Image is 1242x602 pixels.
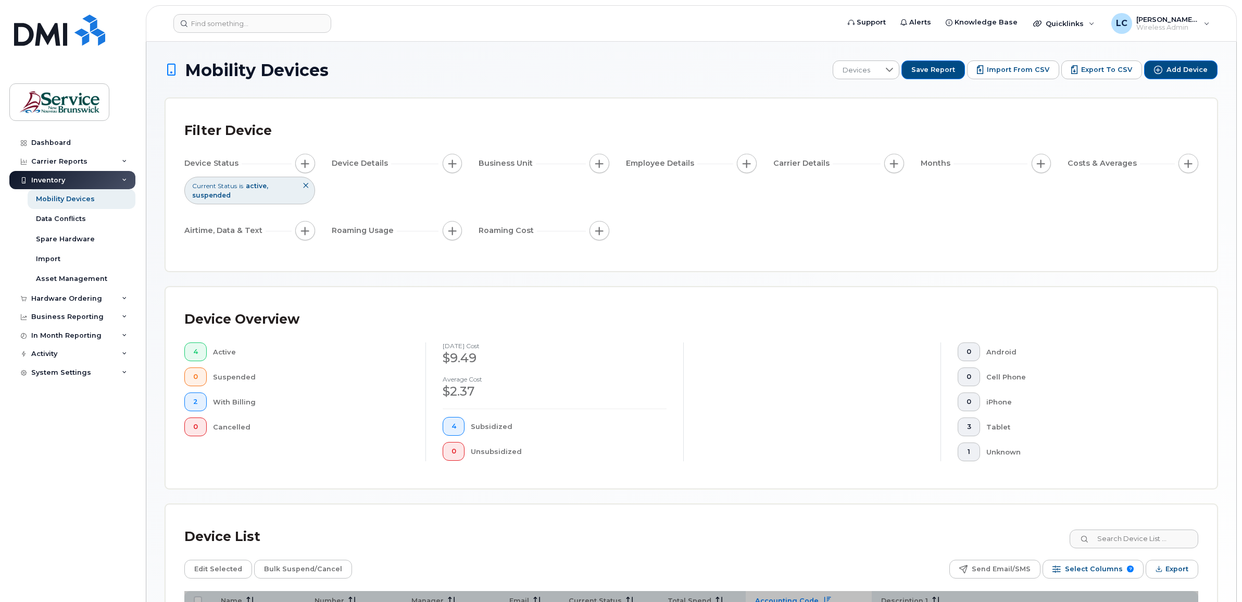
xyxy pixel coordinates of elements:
[626,158,697,169] span: Employee Details
[184,392,207,411] button: 2
[443,342,667,349] h4: [DATE] cost
[254,560,352,579] button: Bulk Suspend/Cancel
[958,367,980,386] button: 0
[949,560,1040,579] button: Send Email/SMS
[986,443,1182,461] div: Unknown
[185,61,329,79] span: Mobility Devices
[332,225,397,236] span: Roaming Usage
[451,447,456,456] span: 0
[967,373,971,381] span: 0
[443,349,667,367] div: $9.49
[184,117,272,144] div: Filter Device
[193,373,198,381] span: 0
[184,158,242,169] span: Device Status
[479,225,537,236] span: Roaming Cost
[184,523,260,550] div: Device List
[1068,158,1140,169] span: Costs & Averages
[332,158,391,169] span: Device Details
[773,158,833,169] span: Carrier Details
[1165,561,1188,577] span: Export
[986,417,1182,436] div: Tablet
[833,61,880,80] span: Devices
[986,367,1182,386] div: Cell Phone
[1065,561,1123,577] span: Select Columns
[184,306,299,333] div: Device Overview
[986,342,1182,361] div: Android
[213,367,409,386] div: Suspended
[192,191,231,199] span: suspended
[967,448,971,456] span: 1
[193,398,198,406] span: 2
[1146,560,1198,579] button: Export
[1061,60,1142,79] button: Export to CSV
[213,392,409,411] div: With Billing
[194,561,242,577] span: Edit Selected
[443,376,667,383] h4: Average cost
[958,417,980,436] button: 3
[192,181,237,190] span: Current Status
[239,181,243,190] span: is
[987,65,1049,75] span: Import from CSV
[443,417,465,436] button: 4
[967,348,971,356] span: 0
[972,561,1031,577] span: Send Email/SMS
[1081,65,1132,75] span: Export to CSV
[184,417,207,436] button: 0
[479,158,536,169] span: Business Unit
[184,225,266,236] span: Airtime, Data & Text
[958,392,980,411] button: 0
[471,417,666,436] div: Subsidized
[921,158,954,169] span: Months
[901,60,965,79] button: Save Report
[193,348,198,356] span: 4
[246,182,268,190] span: active
[1070,530,1198,548] input: Search Device List ...
[471,442,666,461] div: Unsubsidized
[193,423,198,431] span: 0
[184,560,252,579] button: Edit Selected
[911,65,955,75] span: Save Report
[1043,560,1144,579] button: Select Columns 7
[986,392,1182,411] div: iPhone
[184,367,207,386] button: 0
[967,398,971,406] span: 0
[1127,566,1134,572] span: 7
[443,383,667,400] div: $2.37
[958,443,980,461] button: 1
[1144,60,1218,79] button: Add Device
[443,442,465,461] button: 0
[213,417,409,436] div: Cancelled
[967,423,971,431] span: 3
[451,422,456,431] span: 4
[967,60,1059,79] button: Import from CSV
[958,342,980,361] button: 0
[1166,65,1208,75] span: Add Device
[213,342,409,361] div: Active
[264,561,342,577] span: Bulk Suspend/Cancel
[184,342,207,361] button: 4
